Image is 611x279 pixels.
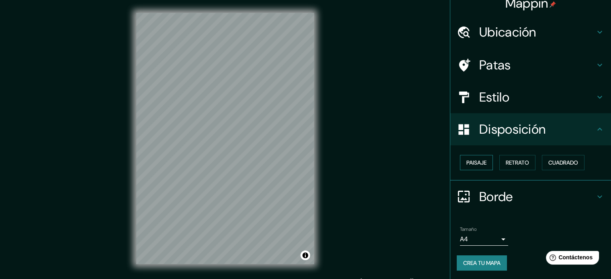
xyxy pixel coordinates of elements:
div: Disposición [450,113,611,145]
button: Retrato [499,155,535,170]
font: Cuadrado [548,159,578,166]
img: pin-icon.png [550,1,556,8]
div: Patas [450,49,611,81]
font: Patas [479,57,511,73]
div: Ubicación [450,16,611,48]
font: Crea tu mapa [463,259,501,267]
font: A4 [460,235,468,243]
font: Paisaje [466,159,486,166]
div: A4 [460,233,508,246]
font: Retrato [506,159,529,166]
font: Tamaño [460,226,476,232]
font: Borde [479,188,513,205]
div: Borde [450,181,611,213]
button: Cuadrado [542,155,584,170]
button: Activar o desactivar atribución [300,250,310,260]
button: Paisaje [460,155,493,170]
iframe: Lanzador de widgets de ayuda [539,248,602,270]
font: Ubicación [479,24,536,41]
canvas: Mapa [136,13,314,264]
div: Estilo [450,81,611,113]
font: Estilo [479,89,509,106]
button: Crea tu mapa [457,255,507,271]
font: Disposición [479,121,546,138]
